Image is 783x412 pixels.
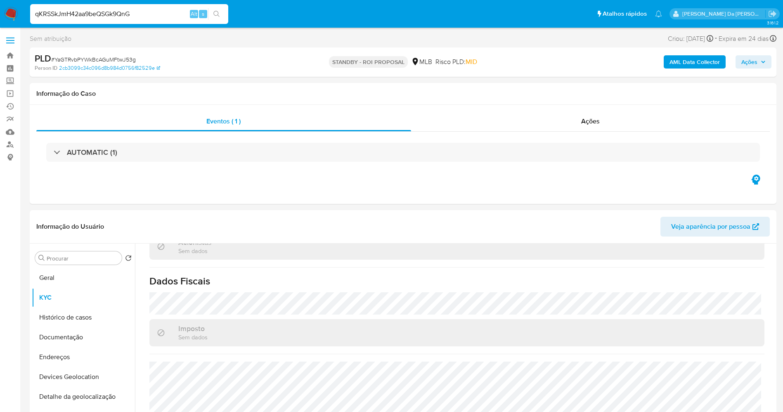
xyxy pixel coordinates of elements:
span: MID [466,57,477,66]
button: Ações [736,55,771,69]
button: Veja aparência por pessoa [660,217,770,237]
h1: Informação do Usuário [36,223,104,231]
a: Sair [768,9,777,18]
input: Procurar [47,255,118,262]
div: MLB [411,57,432,66]
span: Risco PLD: [435,57,477,66]
button: search-icon [208,8,225,20]
button: Retornar ao pedido padrão [125,255,132,264]
span: Alt [191,10,197,18]
button: Procurar [38,255,45,261]
button: AML Data Collector [664,55,726,69]
span: Sem atribuição [30,34,71,43]
a: 2cb3099c34c096d8b984d0756f82529e [59,64,160,72]
button: Devices Geolocation [32,367,135,387]
span: - [715,33,717,44]
p: Sem dados [178,333,208,341]
div: AUTOMATIC (1) [46,143,760,162]
button: Histórico de casos [32,308,135,327]
div: ImpostoSem dados [149,319,764,346]
b: PLD [35,52,51,65]
span: s [202,10,204,18]
span: Atalhos rápidos [603,9,647,18]
span: Veja aparência por pessoa [671,217,750,237]
p: STANDBY - ROI PROPOSAL [329,56,408,68]
span: # YaGTRvbPYWkBcAGuMFtwJ53g [51,55,136,64]
span: Expira em 24 dias [719,34,769,43]
span: Eventos ( 1 ) [206,116,241,126]
button: Geral [32,268,135,288]
input: Pesquise usuários ou casos... [30,9,228,19]
button: Documentação [32,327,135,347]
b: Person ID [35,64,57,72]
button: Endereços [32,347,135,367]
h3: AUTOMATIC (1) [67,148,117,157]
h3: Imposto [178,324,208,333]
div: AcionistasSem dados [149,233,764,260]
span: Ações [741,55,757,69]
h1: Informação do Caso [36,90,770,98]
span: Ações [581,116,600,126]
p: patricia.varelo@mercadopago.com.br [682,10,766,18]
button: Detalhe da geolocalização [32,387,135,407]
h1: Dados Fiscais [149,275,764,287]
a: Notificações [655,10,662,17]
div: Criou: [DATE] [668,33,713,44]
button: KYC [32,288,135,308]
b: AML Data Collector [669,55,720,69]
p: Sem dados [178,247,211,255]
